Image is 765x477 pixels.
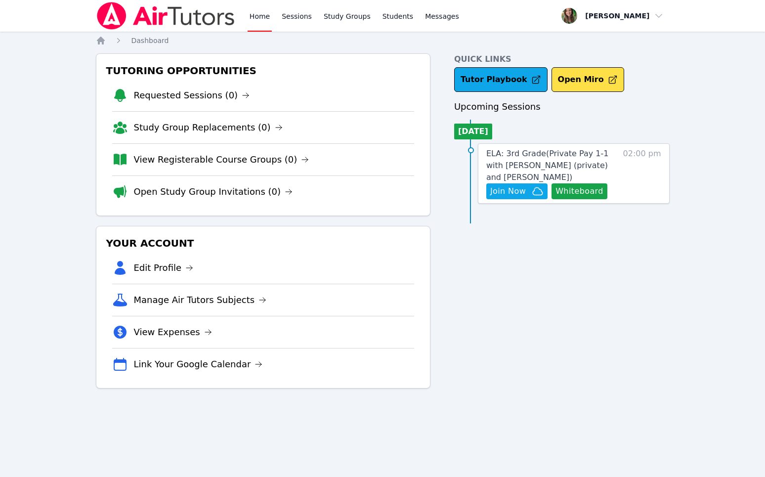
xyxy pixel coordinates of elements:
img: Air Tutors [96,2,236,30]
a: Edit Profile [134,261,194,275]
a: Tutor Playbook [454,67,548,92]
a: Open Study Group Invitations (0) [134,185,293,199]
a: View Expenses [134,325,212,339]
a: Requested Sessions (0) [134,88,250,102]
a: Link Your Google Calendar [134,357,263,371]
a: Dashboard [131,36,169,45]
a: View Registerable Course Groups (0) [134,153,309,167]
h3: Upcoming Sessions [454,100,670,114]
h4: Quick Links [454,53,670,65]
a: ELA: 3rd Grade(Private Pay 1-1 with [PERSON_NAME] (private) and [PERSON_NAME]) [486,148,617,183]
span: Join Now [490,185,526,197]
span: Messages [425,11,459,21]
a: Study Group Replacements (0) [134,121,283,134]
li: [DATE] [454,124,492,139]
span: ELA: 3rd Grade ( Private Pay 1-1 with [PERSON_NAME] (private) and [PERSON_NAME] ) [486,149,609,182]
button: Join Now [486,183,548,199]
span: 02:00 pm [623,148,661,199]
button: Whiteboard [552,183,607,199]
button: Open Miro [552,67,624,92]
h3: Tutoring Opportunities [104,62,422,80]
a: Manage Air Tutors Subjects [134,293,267,307]
nav: Breadcrumb [96,36,670,45]
span: Dashboard [131,37,169,44]
h3: Your Account [104,234,422,252]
